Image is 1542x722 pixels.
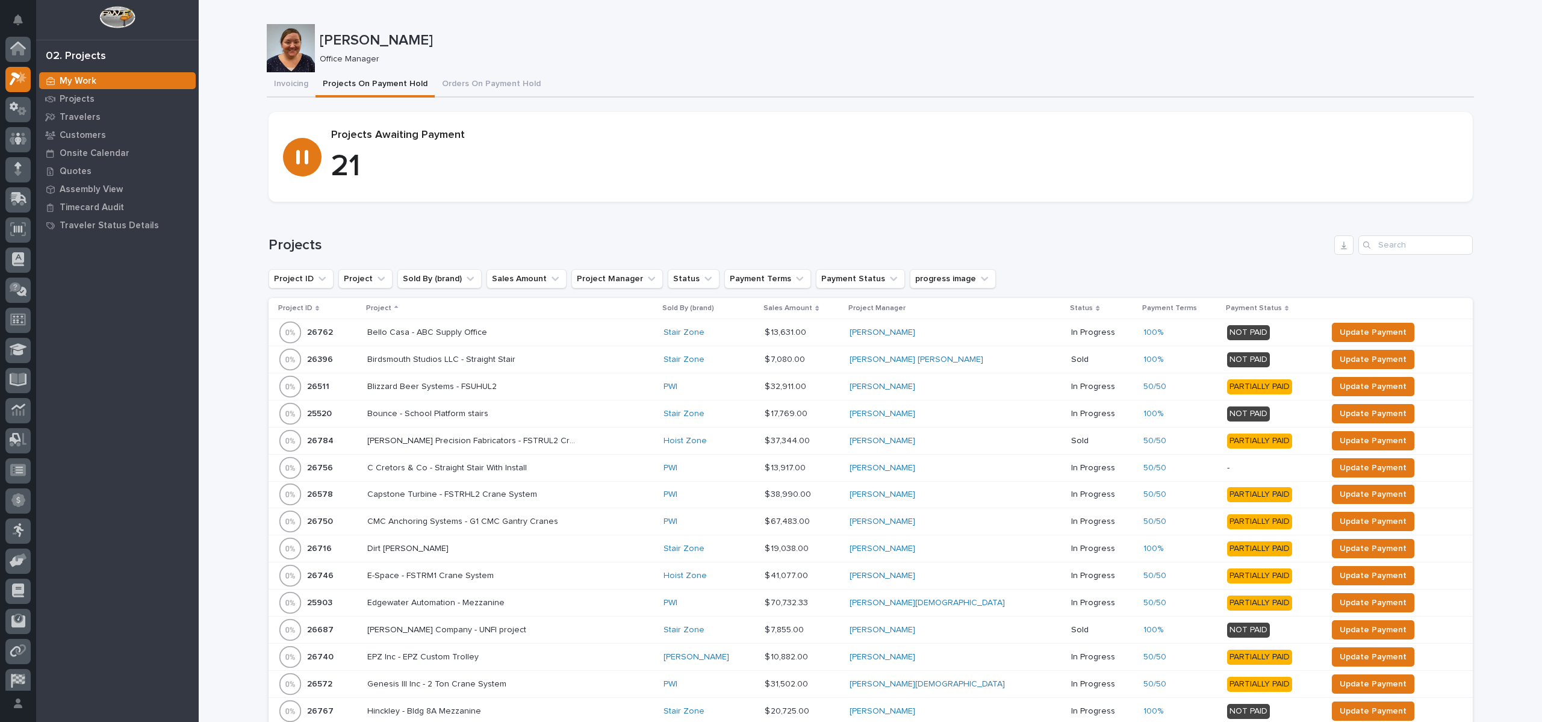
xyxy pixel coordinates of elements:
[1143,679,1166,689] a: 50/50
[269,319,1473,346] tr: 2676226762 Bello Casa - ABC Supply OfficeBello Casa - ABC Supply Office Stair Zone $ 13,631.00$ 1...
[1143,436,1166,446] a: 50/50
[1143,652,1166,662] a: 50/50
[1340,379,1407,394] span: Update Payment
[763,302,812,315] p: Sales Amount
[367,596,507,608] p: Edgewater Automation - Mezzanine
[765,379,809,392] p: $ 32,911.00
[1340,325,1407,340] span: Update Payment
[307,406,334,419] p: 25520
[1332,620,1414,640] button: Update Payment
[269,428,1473,455] tr: 2678426784 [PERSON_NAME] Precision Fabricators - FSTRUL2 Crane System[PERSON_NAME] Precision Fabr...
[367,541,451,554] p: Dirt [PERSON_NAME]
[1143,625,1163,635] a: 100%
[307,487,335,500] p: 26578
[1227,623,1270,638] div: NOT PAID
[765,704,812,717] p: $ 20,725.00
[1071,382,1134,392] p: In Progress
[1332,566,1414,585] button: Update Payment
[269,455,1473,481] tr: 2675626756 C Cretors & Co - Straight Stair With InstallC Cretors & Co - Straight Stair With Insta...
[1143,328,1163,338] a: 100%
[269,373,1473,400] tr: 2651126511 Blizzard Beer Systems - FSUHUL2Blizzard Beer Systems - FSUHUL2 PWI $ 32,911.00$ 32,911...
[1071,409,1134,419] p: In Progress
[668,269,720,288] button: Status
[1143,706,1163,717] a: 100%
[269,617,1473,644] tr: 2668726687 [PERSON_NAME] Company - UNFI project[PERSON_NAME] Company - UNFI project Stair Zone $ ...
[397,269,482,288] button: Sold By (brand)
[1143,598,1166,608] a: 50/50
[765,434,812,446] p: $ 37,344.00
[307,568,336,581] p: 26746
[367,461,529,473] p: C Cretors & Co - Straight Stair With Install
[664,355,704,365] a: Stair Zone
[1340,677,1407,691] span: Update Payment
[307,650,336,662] p: 26740
[36,144,199,162] a: Onsite Calendar
[850,328,915,338] a: [PERSON_NAME]
[307,623,336,635] p: 26687
[1332,404,1414,423] button: Update Payment
[60,148,129,159] p: Onsite Calendar
[1143,382,1166,392] a: 50/50
[1332,485,1414,504] button: Update Payment
[1340,623,1407,637] span: Update Payment
[267,72,316,98] button: Invoicing
[1227,406,1270,422] div: NOT PAID
[1340,541,1407,556] span: Update Payment
[765,514,812,527] p: $ 67,483.00
[307,704,336,717] p: 26767
[269,346,1473,373] tr: 2639626396 Birdsmouth Studios LLC - Straight StairBirdsmouth Studios LLC - Straight Stair Stair Z...
[307,379,332,392] p: 26511
[1071,517,1134,527] p: In Progress
[367,379,499,392] p: Blizzard Beer Systems - FSUHUL2
[765,541,811,554] p: $ 19,038.00
[320,32,1469,49] p: [PERSON_NAME]
[1226,302,1282,315] p: Payment Status
[269,671,1473,698] tr: 2657226572 Genesis III Inc - 2 Ton Crane SystemGenesis III Inc - 2 Ton Crane System PWI $ 31,502....
[1227,541,1292,556] div: PARTIALLY PAID
[664,463,677,473] a: PWI
[367,677,509,689] p: Genesis III Inc - 2 Ton Crane System
[1358,235,1473,255] input: Search
[1227,596,1292,611] div: PARTIALLY PAID
[1332,377,1414,396] button: Update Payment
[850,490,915,500] a: [PERSON_NAME]
[307,352,335,365] p: 26396
[848,302,906,315] p: Project Manager
[1071,706,1134,717] p: In Progress
[269,269,334,288] button: Project ID
[1332,702,1414,721] button: Update Payment
[1332,539,1414,558] button: Update Payment
[664,679,677,689] a: PWI
[724,269,811,288] button: Payment Terms
[1340,352,1407,367] span: Update Payment
[816,269,905,288] button: Payment Status
[60,220,159,231] p: Traveler Status Details
[307,325,335,338] p: 26762
[850,706,915,717] a: [PERSON_NAME]
[367,623,529,635] p: [PERSON_NAME] Company - UNFI project
[367,352,518,365] p: Birdsmouth Studios LLC - Straight Stair
[99,6,135,28] img: Workspace Logo
[367,704,483,717] p: Hinckley - Bldg 8A Mezzanine
[765,325,809,338] p: $ 13,631.00
[5,7,31,33] button: Notifications
[1227,379,1292,394] div: PARTIALLY PAID
[765,406,810,419] p: $ 17,769.00
[1340,434,1407,448] span: Update Payment
[1332,647,1414,667] button: Update Payment
[1227,325,1270,340] div: NOT PAID
[60,112,101,123] p: Travelers
[765,487,813,500] p: $ 38,990.00
[765,677,810,689] p: $ 31,502.00
[1071,625,1134,635] p: Sold
[320,54,1464,64] p: Office Manager
[1071,652,1134,662] p: In Progress
[664,409,704,419] a: Stair Zone
[36,180,199,198] a: Assembly View
[36,216,199,234] a: Traveler Status Details
[36,126,199,144] a: Customers
[46,50,106,63] div: 02. Projects
[1143,544,1163,554] a: 100%
[664,382,677,392] a: PWI
[765,461,808,473] p: $ 13,917.00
